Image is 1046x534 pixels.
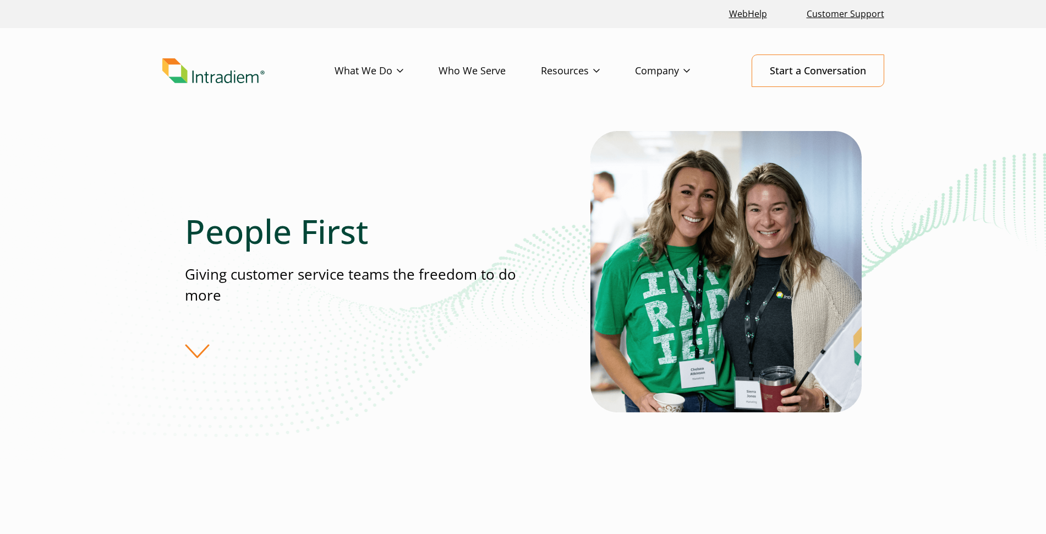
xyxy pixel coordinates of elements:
a: Company [635,55,725,87]
a: Who We Serve [439,55,541,87]
a: What We Do [335,55,439,87]
p: Giving customer service teams the freedom to do more [185,264,523,306]
img: Intradiem [162,58,265,84]
h1: People First [185,211,523,251]
a: Customer Support [802,2,889,26]
a: Link opens in a new window [725,2,771,26]
a: Link to homepage of Intradiem [162,58,335,84]
a: Start a Conversation [752,55,884,87]
img: Two contact center partners from Intradiem smiling [590,131,862,412]
a: Resources [541,55,635,87]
